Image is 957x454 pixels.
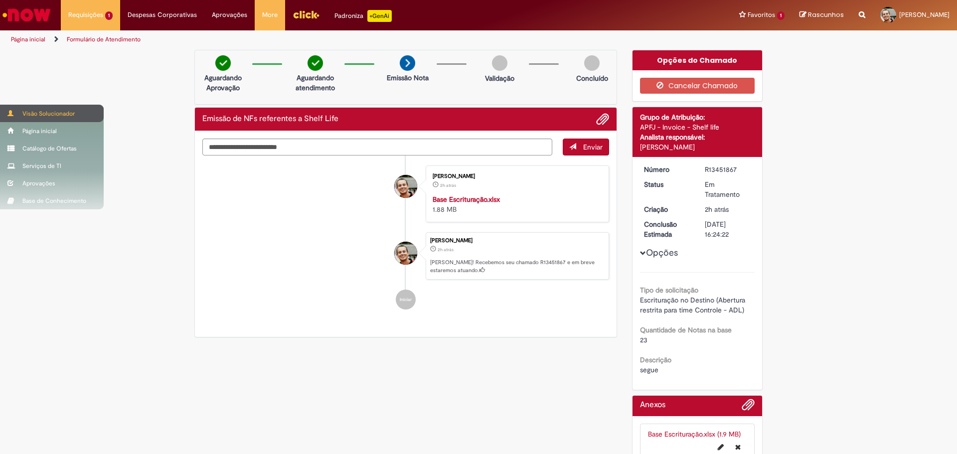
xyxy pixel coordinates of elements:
[387,73,429,83] p: Emissão Nota
[430,238,604,244] div: [PERSON_NAME]
[640,78,755,94] button: Cancelar Chamado
[637,204,698,214] dt: Criação
[640,325,732,334] b: Quantidade de Notas na base
[640,335,647,344] span: 23
[640,142,755,152] div: [PERSON_NAME]
[705,205,729,214] span: 2h atrás
[440,182,456,188] time: 27/08/2025 11:24:16
[1,5,52,25] img: ServiceNow
[430,259,604,274] p: [PERSON_NAME]! Recebemos seu chamado R13451867 e em breve estaremos atuando.
[583,143,603,151] span: Enviar
[394,175,417,198] div: Thomas Menoncello Fernandes
[400,55,415,71] img: arrow-next.png
[291,73,339,93] p: Aguardando atendimento
[202,139,552,155] textarea: Digite sua mensagem aqui...
[584,55,600,71] img: img-circle-grey.png
[640,355,671,364] b: Descrição
[705,219,751,239] div: [DATE] 16:24:22
[637,179,698,189] dt: Status
[596,113,609,126] button: Adicionar anexos
[367,10,392,22] p: +GenAi
[485,73,514,83] p: Validação
[640,365,658,374] span: segue
[563,139,609,155] button: Enviar
[262,10,278,20] span: More
[308,55,323,71] img: check-circle-green.png
[492,55,507,71] img: img-circle-grey.png
[128,10,197,20] span: Despesas Corporativas
[202,155,609,320] ul: Histórico de tíquete
[202,115,338,124] h2: Emissão de NFs referentes a Shelf Life Histórico de tíquete
[440,182,456,188] span: 2h atrás
[438,247,454,253] span: 2h atrás
[202,232,609,280] li: Thomas Menoncello Fernandes
[67,35,141,43] a: Formulário de Atendimento
[438,247,454,253] time: 27/08/2025 11:24:18
[105,11,113,20] span: 1
[68,10,103,20] span: Requisições
[640,122,755,132] div: APFJ - Invoice - Shelf life
[705,164,751,174] div: R13451867
[748,10,775,20] span: Favoritos
[637,164,698,174] dt: Número
[640,132,755,142] div: Analista responsável:
[742,398,755,416] button: Adicionar anexos
[215,55,231,71] img: check-circle-green.png
[705,205,729,214] time: 27/08/2025 11:24:18
[199,73,247,93] p: Aguardando Aprovação
[212,10,247,20] span: Aprovações
[394,242,417,265] div: Thomas Menoncello Fernandes
[648,430,741,439] a: Base Escrituração.xlsx (1.9 MB)
[705,204,751,214] div: 27/08/2025 11:24:18
[705,179,751,199] div: Em Tratamento
[640,401,665,410] h2: Anexos
[433,173,599,179] div: [PERSON_NAME]
[433,194,599,214] div: 1.88 MB
[777,11,785,20] span: 1
[799,10,844,20] a: Rascunhos
[433,195,500,204] a: Base Escrituração.xlsx
[640,286,698,295] b: Tipo de solicitação
[808,10,844,19] span: Rascunhos
[899,10,950,19] span: [PERSON_NAME]
[11,35,45,43] a: Página inicial
[637,219,698,239] dt: Conclusão Estimada
[293,7,319,22] img: click_logo_yellow_360x200.png
[7,30,631,49] ul: Trilhas de página
[334,10,392,22] div: Padroniza
[633,50,763,70] div: Opções do Chamado
[640,296,747,314] span: Escrituração no Destino (Abertura restrita para time Controle - ADL)
[640,112,755,122] div: Grupo de Atribuição:
[576,73,608,83] p: Concluído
